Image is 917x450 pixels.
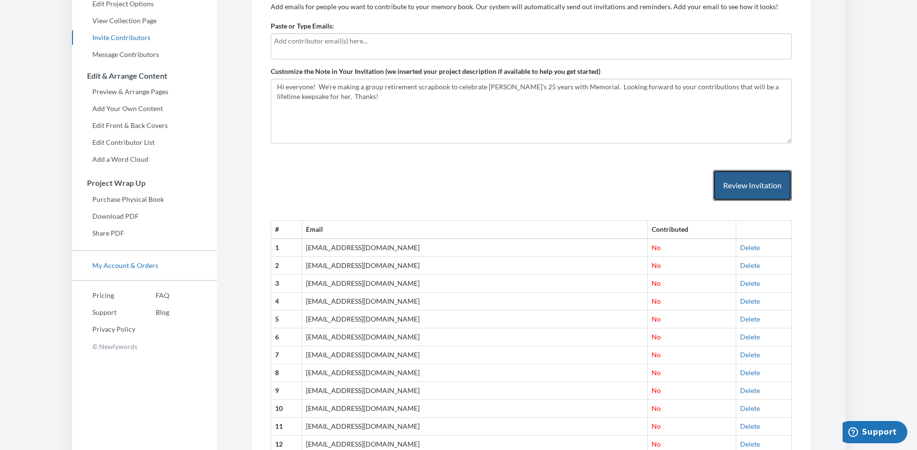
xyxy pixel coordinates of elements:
[740,422,760,430] a: Delete
[302,221,648,239] th: Email
[271,364,302,382] th: 8
[271,328,302,346] th: 6
[302,328,648,346] td: [EMAIL_ADDRESS][DOMAIN_NAME]
[740,404,760,412] a: Delete
[73,71,217,80] h3: Edit & Arrange Content
[271,67,600,76] label: Customize the Note in Your Invitation (we inserted your project description if available to help ...
[271,239,302,256] th: 1
[740,440,760,448] a: Delete
[740,243,760,252] a: Delete
[302,346,648,364] td: [EMAIL_ADDRESS][DOMAIN_NAME]
[652,315,661,323] span: No
[302,275,648,293] td: [EMAIL_ADDRESS][DOMAIN_NAME]
[271,21,334,31] label: Paste or Type Emails:
[302,310,648,328] td: [EMAIL_ADDRESS][DOMAIN_NAME]
[72,152,217,167] a: Add a Word Cloud
[72,322,135,337] a: Privacy Policy
[72,118,217,133] a: Edit Front & Back Covers
[302,400,648,418] td: [EMAIL_ADDRESS][DOMAIN_NAME]
[73,179,217,187] h3: Project Wrap Up
[302,293,648,310] td: [EMAIL_ADDRESS][DOMAIN_NAME]
[274,36,788,46] input: Add contributor email(s) here...
[302,257,648,275] td: [EMAIL_ADDRESS][DOMAIN_NAME]
[740,315,760,323] a: Delete
[72,209,217,224] a: Download PDF
[652,333,661,341] span: No
[652,297,661,305] span: No
[302,364,648,382] td: [EMAIL_ADDRESS][DOMAIN_NAME]
[652,279,661,287] span: No
[72,226,217,240] a: Share PDF
[652,261,661,269] span: No
[740,261,760,269] a: Delete
[648,221,736,239] th: Contributed
[740,297,760,305] a: Delete
[652,386,661,394] span: No
[652,440,661,448] span: No
[72,305,135,320] a: Support
[302,418,648,436] td: [EMAIL_ADDRESS][DOMAIN_NAME]
[271,2,792,12] p: Add emails for people you want to contribute to your memory book. Our system will automatically s...
[302,239,648,256] td: [EMAIL_ADDRESS][DOMAIN_NAME]
[72,30,217,45] a: Invite Contributors
[271,382,302,400] th: 9
[271,293,302,310] th: 4
[72,84,217,99] a: Preview & Arrange Pages
[740,351,760,359] a: Delete
[271,221,302,239] th: #
[72,135,217,150] a: Edit Contributor List
[72,339,217,354] p: © Newlywords
[740,368,760,377] a: Delete
[713,170,792,201] button: Review Invitation
[72,288,135,303] a: Pricing
[271,310,302,328] th: 5
[652,243,661,252] span: No
[271,418,302,436] th: 11
[72,258,217,273] a: My Account & Orders
[652,404,661,412] span: No
[843,421,907,445] iframe: Opens a widget where you can chat to one of our agents
[135,288,169,303] a: FAQ
[740,386,760,394] a: Delete
[271,346,302,364] th: 7
[72,101,217,116] a: Add Your Own Content
[271,400,302,418] th: 10
[652,368,661,377] span: No
[740,279,760,287] a: Delete
[652,351,661,359] span: No
[740,333,760,341] a: Delete
[302,382,648,400] td: [EMAIL_ADDRESS][DOMAIN_NAME]
[271,79,792,143] textarea: Hi everyone! We're making a group retirement scrapbook to celebrate [PERSON_NAME]'s 25 years with...
[652,422,661,430] span: No
[72,47,217,62] a: Message Contributors
[271,257,302,275] th: 2
[135,305,169,320] a: Blog
[72,14,217,28] a: View Collection Page
[271,275,302,293] th: 3
[72,192,217,207] a: Purchase Physical Book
